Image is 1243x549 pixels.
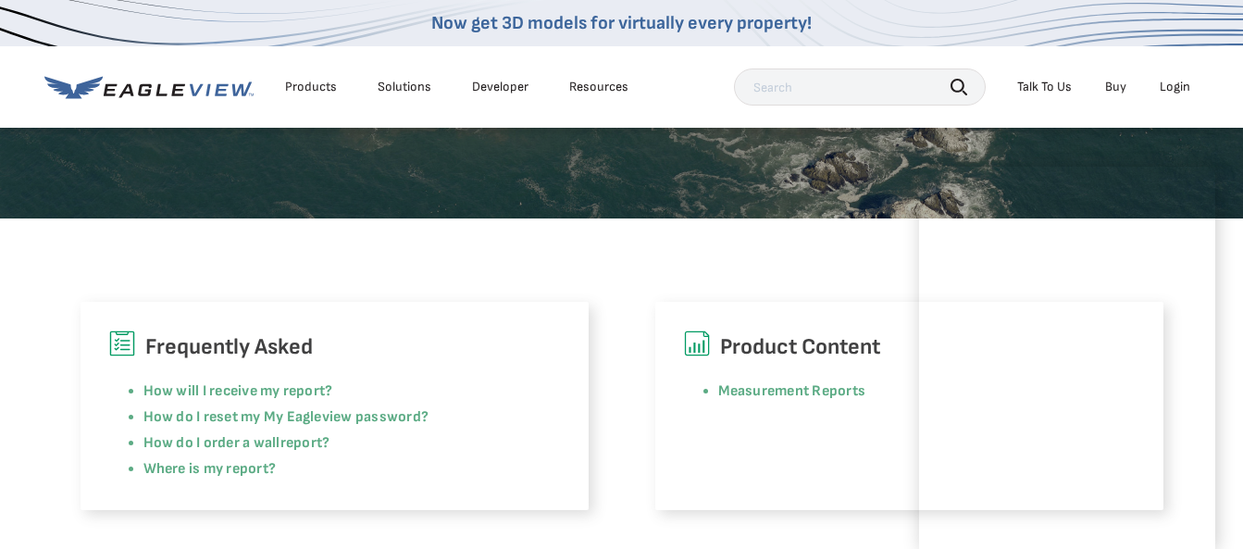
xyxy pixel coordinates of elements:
a: ? [322,434,329,452]
h6: Frequently Asked [108,330,561,365]
a: Where is my report? [143,460,277,478]
div: Solutions [378,79,431,95]
h6: Product Content [683,330,1136,365]
input: Search [734,69,986,106]
div: Login [1160,79,1190,95]
a: How do I reset my My Eagleview password? [143,408,429,426]
a: How do I order a wall [143,434,280,452]
a: Now get 3D models for virtually every property! [431,12,812,34]
a: Developer [472,79,528,95]
a: Measurement Reports [718,382,866,400]
iframe: Chat Window [919,167,1215,549]
a: report [280,434,322,452]
div: Resources [569,79,628,95]
div: Talk To Us [1017,79,1072,95]
div: Products [285,79,337,95]
a: Buy [1105,79,1126,95]
a: How will I receive my report? [143,382,333,400]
